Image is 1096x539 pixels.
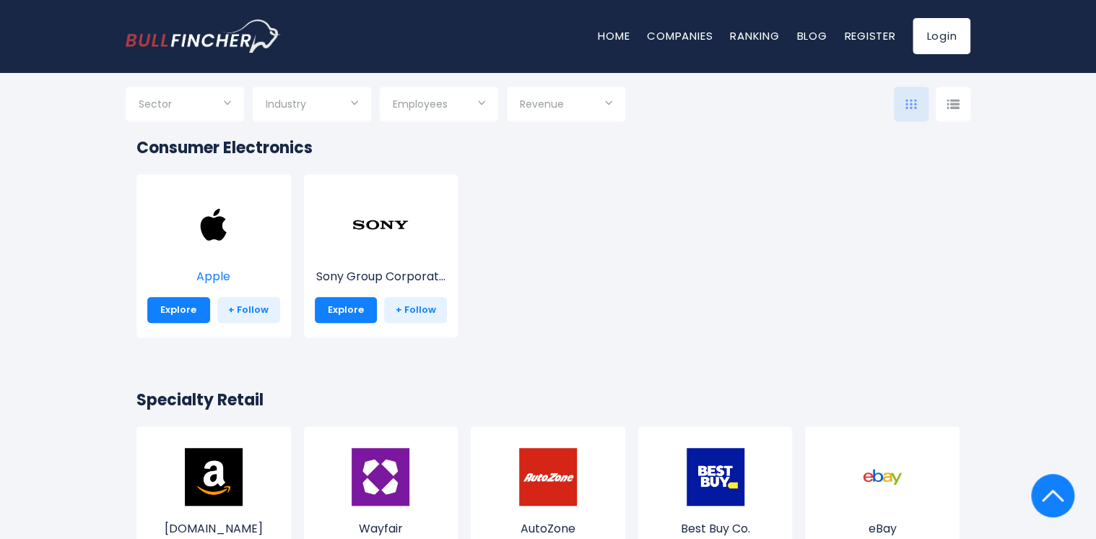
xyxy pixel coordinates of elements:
img: AZO.png [519,448,577,506]
h2: Specialty Retail [136,388,960,412]
a: Sony Group Corporat... [315,223,448,285]
a: Apple [147,223,280,285]
img: bullfincher logo [126,20,281,53]
a: Go to homepage [126,20,281,53]
a: Wayfair [315,475,448,538]
input: Selection [139,92,231,118]
p: eBay [816,520,949,538]
p: Sony Group Corporation [315,268,448,285]
a: [DOMAIN_NAME] [147,475,280,538]
a: Login [913,18,970,54]
img: EBAY.png [853,448,911,506]
p: Best Buy Co. [649,520,782,538]
h2: Consumer Electronics [136,136,960,160]
a: eBay [816,475,949,538]
a: Explore [147,297,210,323]
span: Sector [139,98,172,111]
span: Employees [393,98,448,111]
a: Companies [647,28,713,43]
img: AAPL.png [185,196,243,254]
a: AutoZone [482,475,614,538]
a: Home [598,28,630,43]
input: Selection [266,92,358,118]
a: Register [844,28,895,43]
a: Explore [315,297,378,323]
span: Industry [266,98,306,111]
img: AMZN.png [185,448,243,506]
p: Wayfair [315,520,448,538]
a: Best Buy Co. [649,475,782,538]
input: Selection [393,92,485,118]
span: Revenue [520,98,564,111]
img: BBY.png [687,448,744,506]
input: Selection [520,92,612,118]
a: + Follow [217,297,280,323]
img: W.png [352,448,409,506]
a: Blog [796,28,827,43]
a: + Follow [384,297,447,323]
img: SONY.png [352,196,409,254]
p: Amazon.com [147,520,280,538]
p: Apple [147,268,280,285]
img: icon-comp-grid.svg [905,99,917,109]
img: icon-comp-list-view.svg [947,99,960,109]
a: Ranking [730,28,779,43]
p: AutoZone [482,520,614,538]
